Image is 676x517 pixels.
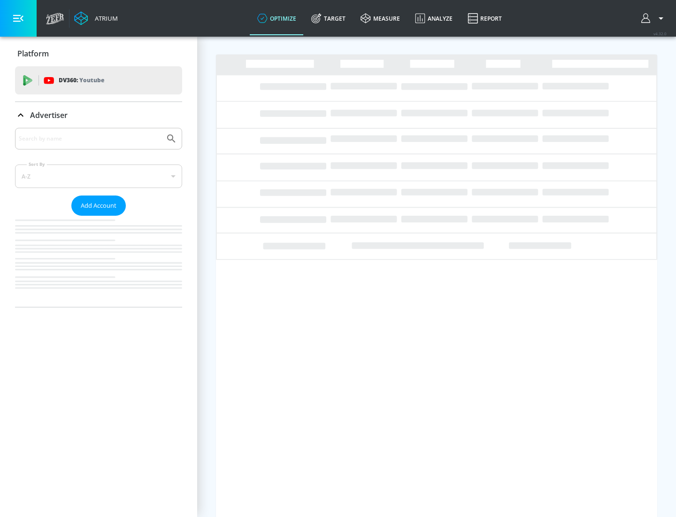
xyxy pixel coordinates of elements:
nav: list of Advertiser [15,216,182,307]
label: Sort By [27,161,47,167]
a: Target [304,1,353,35]
div: Advertiser [15,102,182,128]
div: Platform [15,40,182,67]
a: Analyze [407,1,460,35]
a: Report [460,1,509,35]
span: Add Account [81,200,116,211]
span: v 4.32.0 [653,31,667,36]
div: DV360: Youtube [15,66,182,94]
p: DV360: [59,75,104,86]
a: optimize [250,1,304,35]
button: Add Account [71,196,126,216]
a: measure [353,1,407,35]
div: Advertiser [15,128,182,307]
input: Search by name [19,133,161,145]
p: Platform [17,48,49,59]
p: Youtube [79,75,104,85]
a: Atrium [74,11,118,25]
div: Atrium [91,14,118,23]
div: A-Z [15,164,182,188]
p: Advertiser [30,110,68,120]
